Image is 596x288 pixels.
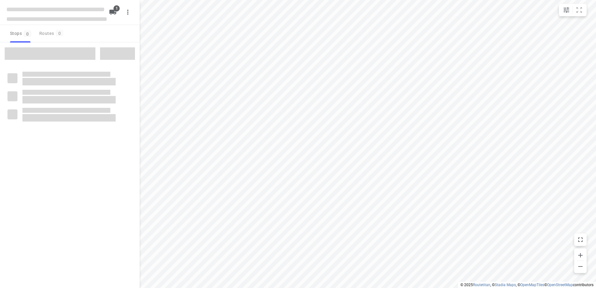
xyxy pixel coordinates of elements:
[460,283,594,287] li: © 2025 , © , © © contributors
[547,283,573,287] a: OpenStreetMap
[495,283,516,287] a: Stadia Maps
[560,4,573,16] button: Map settings
[473,283,490,287] a: Routetitan
[520,283,544,287] a: OpenMapTiles
[559,4,587,16] div: small contained button group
